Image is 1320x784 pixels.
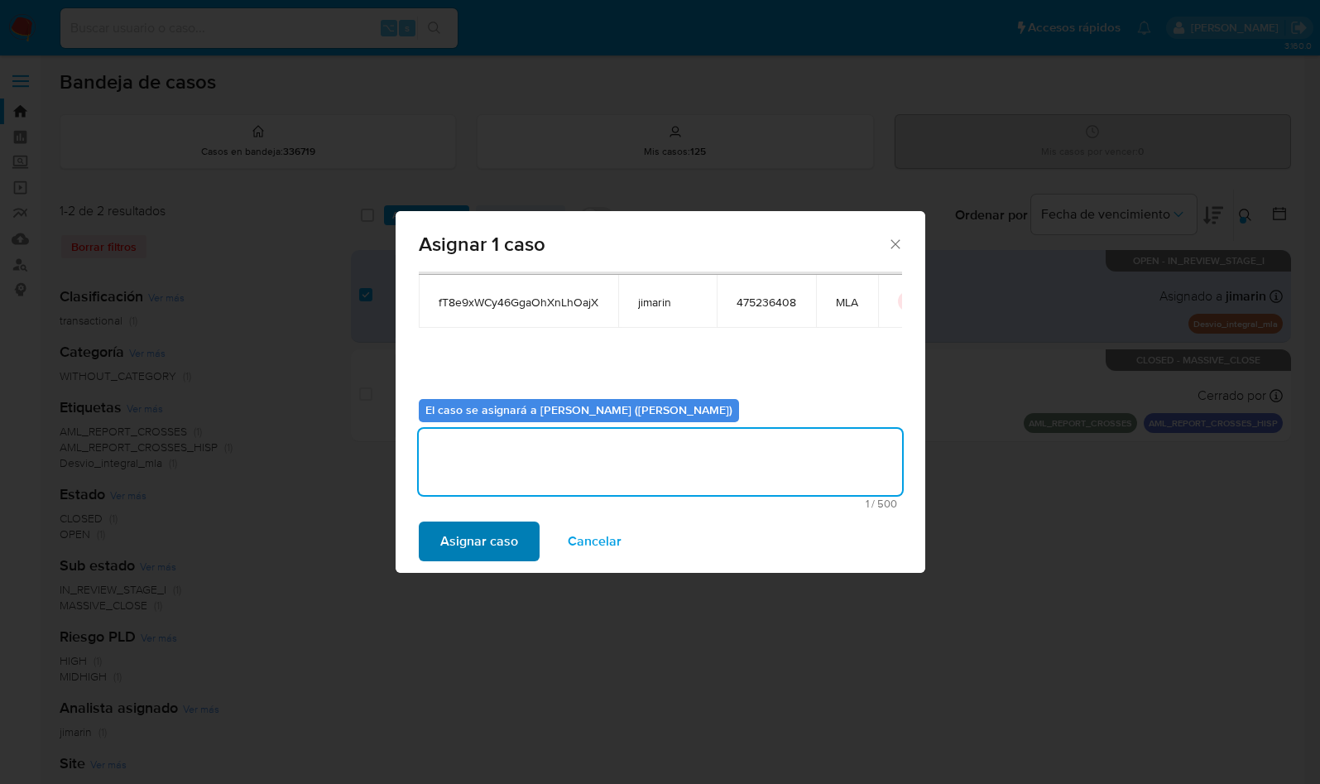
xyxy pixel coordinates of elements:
[419,234,888,254] span: Asignar 1 caso
[737,295,796,310] span: 475236408
[568,523,622,560] span: Cancelar
[836,295,858,310] span: MLA
[898,291,918,311] button: icon-button
[887,236,902,251] button: Cerrar ventana
[546,522,643,561] button: Cancelar
[419,522,540,561] button: Asignar caso
[638,295,697,310] span: jimarin
[424,498,897,509] span: Máximo 500 caracteres
[425,402,732,418] b: El caso se asignará a [PERSON_NAME] ([PERSON_NAME])
[440,523,518,560] span: Asignar caso
[396,211,925,573] div: assign-modal
[439,295,598,310] span: fT8e9xWCy46GgaOhXnLhOajX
